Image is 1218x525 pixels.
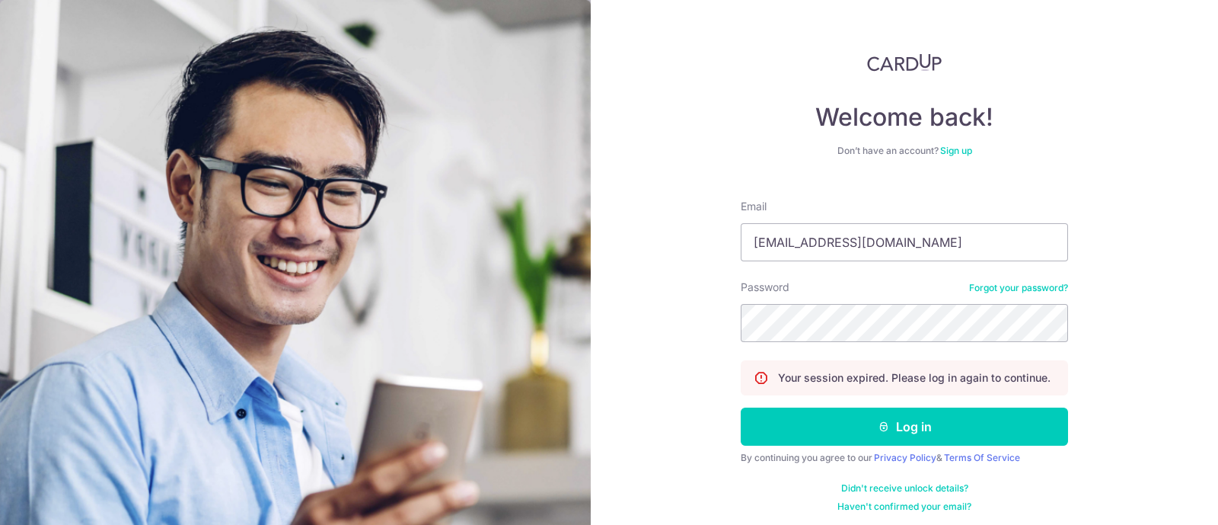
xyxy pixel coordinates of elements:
[741,452,1068,464] div: By continuing you agree to our &
[741,145,1068,157] div: Don’t have an account?
[867,53,942,72] img: CardUp Logo
[778,370,1051,386] p: Your session expired. Please log in again to continue.
[741,408,1068,446] button: Log in
[741,280,789,295] label: Password
[741,102,1068,133] h4: Welcome back!
[841,482,968,495] a: Didn't receive unlock details?
[874,452,936,463] a: Privacy Policy
[837,501,971,513] a: Haven't confirmed your email?
[940,145,972,156] a: Sign up
[969,282,1068,294] a: Forgot your password?
[741,199,767,214] label: Email
[944,452,1020,463] a: Terms Of Service
[741,223,1068,261] input: Enter your Email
